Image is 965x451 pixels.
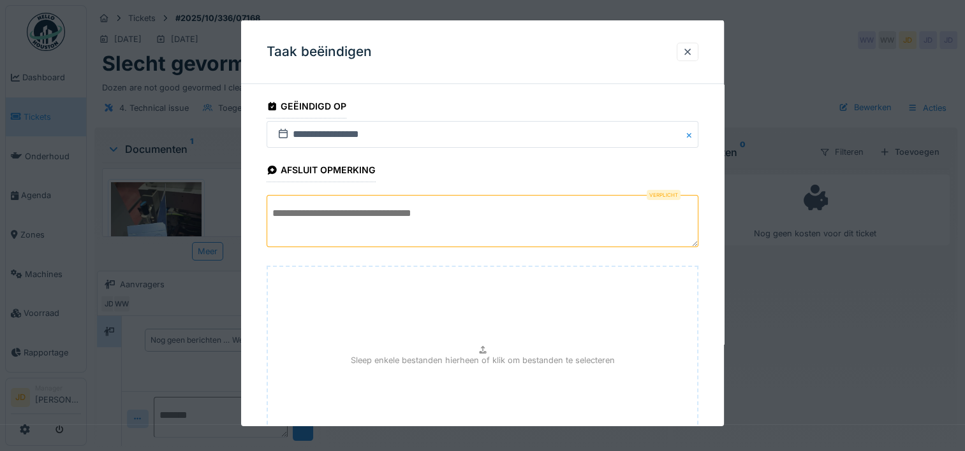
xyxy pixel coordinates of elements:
[267,97,346,118] div: Geëindigd op
[267,44,372,60] h3: Taak beëindigen
[647,190,681,200] div: Verplicht
[351,354,615,366] p: Sleep enkele bestanden hierheen of klik om bestanden te selecteren
[267,161,376,182] div: Afsluit opmerking
[684,121,698,148] button: Close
